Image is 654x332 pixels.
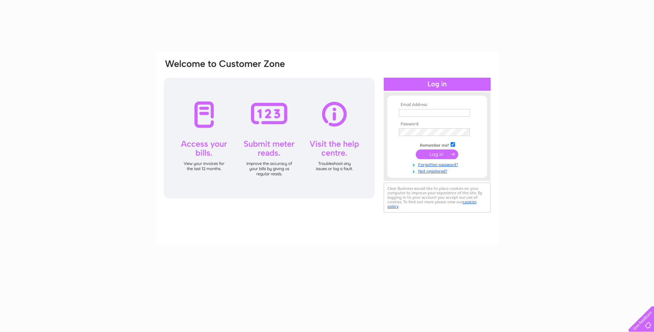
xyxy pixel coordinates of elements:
[399,167,477,174] a: Not registered?
[388,199,476,209] a: cookies policy
[397,141,477,148] td: Remember me?
[397,122,477,127] th: Password:
[397,102,477,107] th: Email Address:
[384,183,491,213] div: Clear Business would like to place cookies on your computer to improve your experience of the sit...
[416,149,458,159] input: Submit
[399,161,477,167] a: Forgotten password?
